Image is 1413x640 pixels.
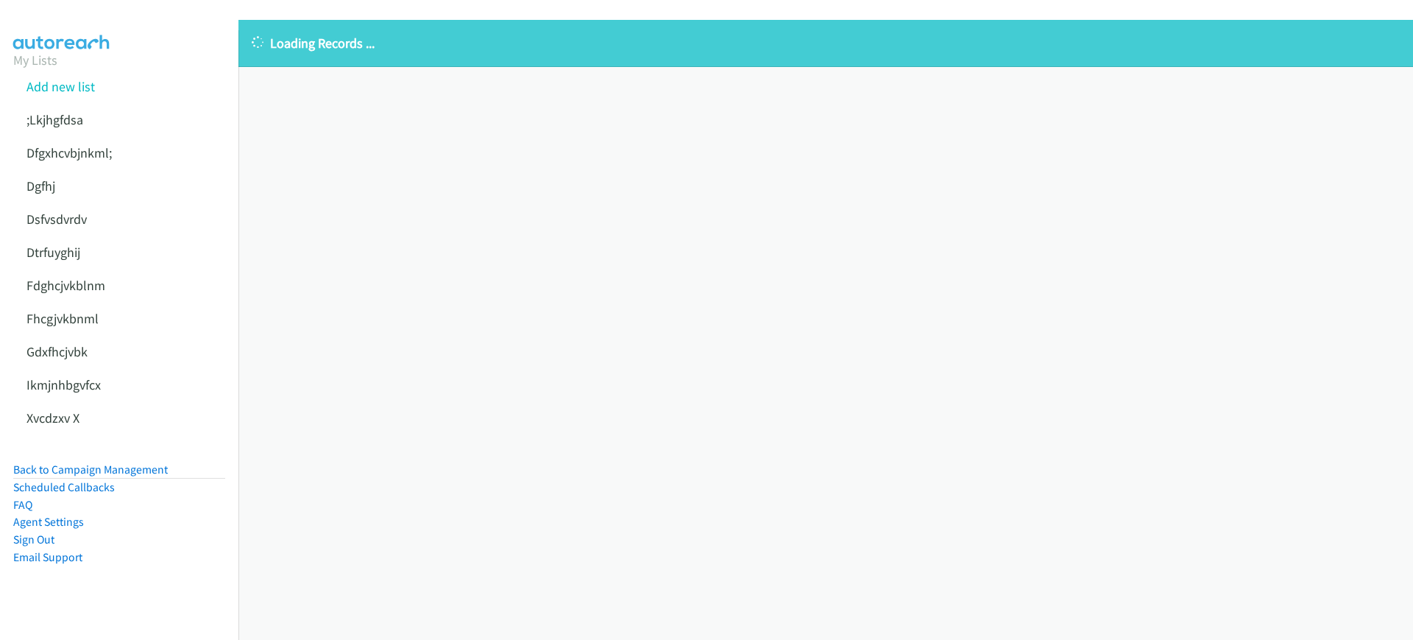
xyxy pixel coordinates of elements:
[13,52,57,68] a: My Lists
[13,480,115,494] a: Scheduled Callbacks
[26,211,87,228] a: Dsfvsdvrdv
[13,463,168,477] a: Back to Campaign Management
[13,532,54,546] a: Sign Out
[26,409,79,426] a: Xvcdzxv X
[13,515,84,529] a: Agent Settings
[26,144,112,161] a: Dfgxhcvbjnkml;
[26,177,55,194] a: Dgfhj
[26,343,88,360] a: Gdxfhcjvbk
[26,78,95,95] a: Add new list
[26,376,101,393] a: Ikmjnhbgvfcx
[26,277,105,294] a: Fdghcjvkblnm
[13,550,82,564] a: Email Support
[26,244,80,261] a: Dtrfuyghij
[13,498,32,512] a: FAQ
[26,310,99,327] a: Fhcgjvkbnml
[26,111,83,128] a: ;Lkjhgfdsa
[252,33,1400,53] p: Loading Records ...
